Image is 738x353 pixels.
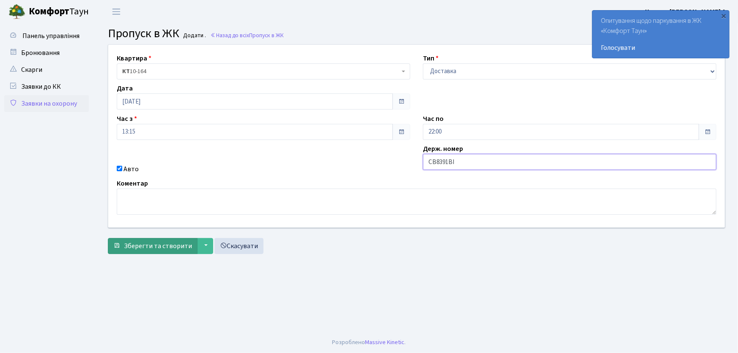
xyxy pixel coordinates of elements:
span: Пропуск в ЖК [249,31,284,39]
a: Скарги [4,61,89,78]
a: Заявки до КК [4,78,89,95]
label: Час з [117,114,137,124]
span: Таун [29,5,89,19]
label: Держ. номер [423,144,463,154]
input: AA0001AA [423,154,716,170]
label: Час по [423,114,444,124]
a: Бронювання [4,44,89,61]
b: Комфорт [29,5,69,18]
div: Опитування щодо паркування в ЖК «Комфорт Таун» [593,11,729,58]
a: Скасувати [214,238,263,254]
a: Massive Kinetic [365,338,405,347]
a: Голосувати [601,43,721,53]
label: Дата [117,83,133,93]
label: Авто [123,164,139,174]
label: Коментар [117,178,148,189]
span: Зберегти та створити [124,241,192,251]
span: Пропуск в ЖК [108,25,179,42]
a: Заявки на охорону [4,95,89,112]
span: <b>КТ</b>&nbsp;&nbsp;&nbsp;&nbsp;10-164 [117,63,410,79]
label: Тип [423,53,439,63]
span: Панель управління [22,31,80,41]
div: × [720,11,728,20]
button: Зберегти та створити [108,238,198,254]
a: Панель управління [4,27,89,44]
b: КТ [122,67,130,76]
img: logo.png [8,3,25,20]
button: Переключити навігацію [106,5,127,19]
small: Додати . [182,32,206,39]
b: Цитрус [PERSON_NAME] А. [645,7,728,16]
a: Назад до всіхПропуск в ЖК [210,31,284,39]
a: Цитрус [PERSON_NAME] А. [645,7,728,17]
div: Розроблено . [332,338,406,347]
label: Квартира [117,53,151,63]
span: <b>КТ</b>&nbsp;&nbsp;&nbsp;&nbsp;10-164 [122,67,400,76]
